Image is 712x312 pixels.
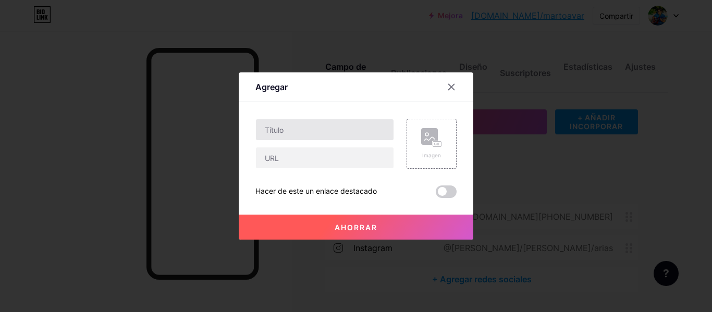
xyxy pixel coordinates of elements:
input: URL [256,147,394,168]
font: Imagen [422,152,441,158]
font: Ahorrar [335,223,377,232]
font: Hacer de este un enlace destacado [255,186,377,195]
font: Agregar [255,82,288,92]
button: Ahorrar [239,215,473,240]
input: Título [256,119,394,140]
